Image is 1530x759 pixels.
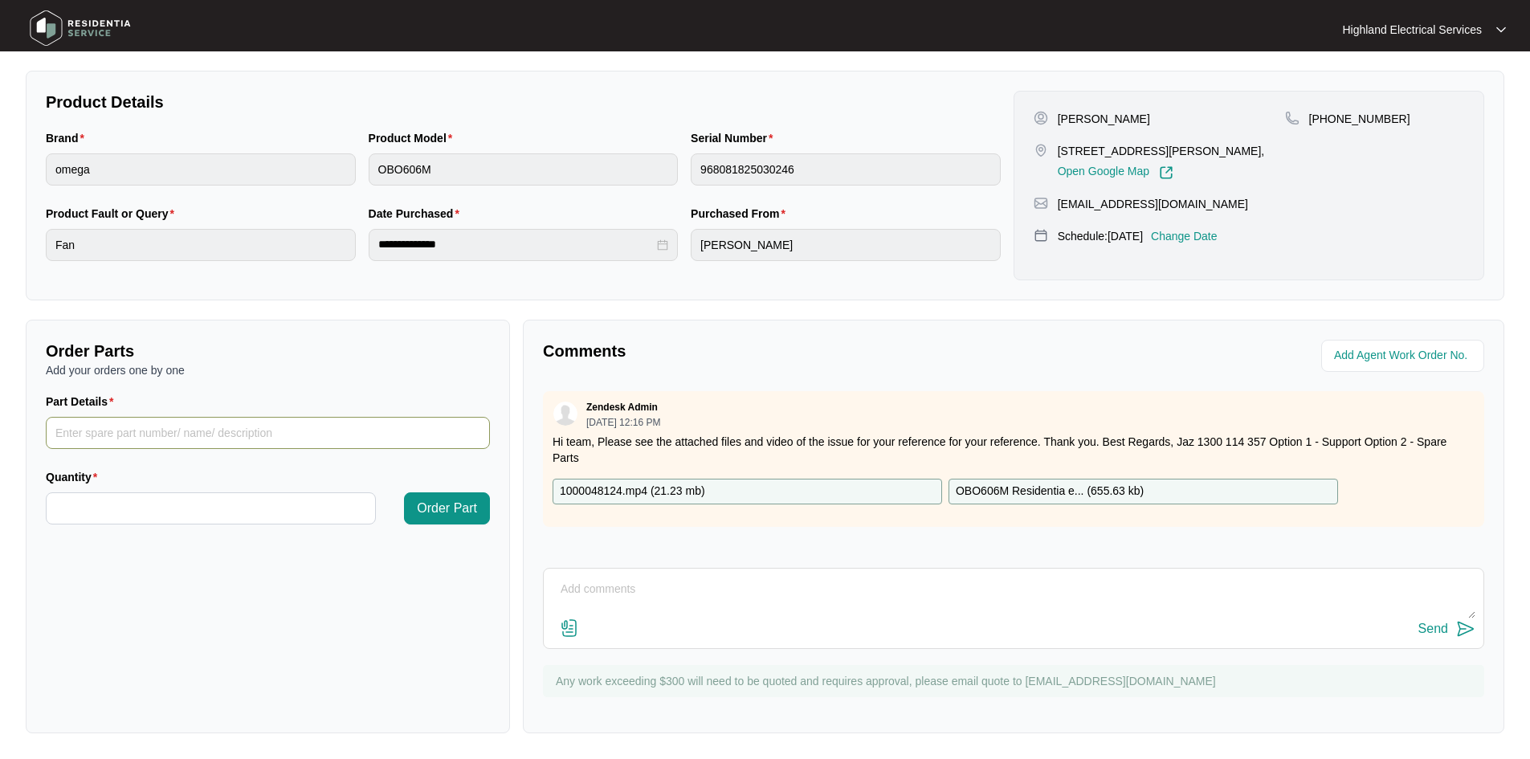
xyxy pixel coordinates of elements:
[553,434,1475,466] p: Hi team, Please see the attached files and video of the issue for your reference for your referen...
[46,394,120,410] label: Part Details
[1334,346,1475,365] input: Add Agent Work Order No.
[47,493,375,524] input: Quantity
[553,402,577,426] img: user.svg
[586,418,660,427] p: [DATE] 12:16 PM
[691,130,779,146] label: Serial Number
[560,618,579,638] img: file-attachment-doc.svg
[24,4,137,52] img: residentia service logo
[543,340,1002,362] p: Comments
[1034,228,1048,243] img: map-pin
[560,483,705,500] p: 1000048124.mp4 ( 21.23 mb )
[46,417,490,449] input: Part Details
[1034,111,1048,125] img: user-pin
[1034,196,1048,210] img: map-pin
[1285,111,1299,125] img: map-pin
[1058,111,1150,127] p: [PERSON_NAME]
[369,153,679,186] input: Product Model
[46,362,490,378] p: Add your orders one by one
[691,206,792,222] label: Purchased From
[378,236,655,253] input: Date Purchased
[1159,165,1173,180] img: Link-External
[1456,619,1475,639] img: send-icon.svg
[556,673,1476,689] p: Any work exceeding $300 will need to be quoted and requires approval, please email quote to [EMAI...
[46,130,91,146] label: Brand
[1058,165,1173,180] a: Open Google Map
[46,91,1001,113] p: Product Details
[956,483,1144,500] p: OBO606M Residentia e... ( 655.63 kb )
[1496,26,1506,34] img: dropdown arrow
[1309,111,1410,127] p: [PHONE_NUMBER]
[369,206,466,222] label: Date Purchased
[1058,196,1248,212] p: [EMAIL_ADDRESS][DOMAIN_NAME]
[404,492,490,524] button: Order Part
[46,229,356,261] input: Product Fault or Query
[1418,622,1448,636] div: Send
[46,206,181,222] label: Product Fault or Query
[691,229,1001,261] input: Purchased From
[417,499,477,518] span: Order Part
[46,469,104,485] label: Quantity
[1058,228,1143,244] p: Schedule: [DATE]
[1058,143,1265,159] p: [STREET_ADDRESS][PERSON_NAME],
[1151,228,1218,244] p: Change Date
[1342,22,1482,38] p: Highland Electrical Services
[46,153,356,186] input: Brand
[46,340,490,362] p: Order Parts
[369,130,459,146] label: Product Model
[691,153,1001,186] input: Serial Number
[1418,618,1475,640] button: Send
[1034,143,1048,157] img: map-pin
[586,401,658,414] p: Zendesk Admin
